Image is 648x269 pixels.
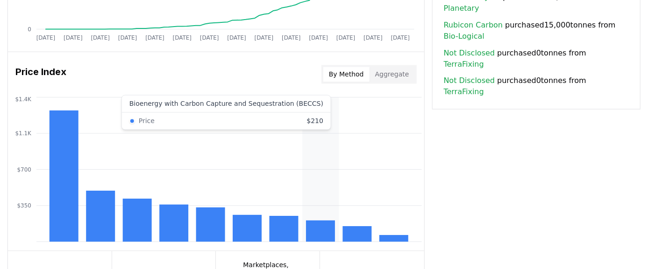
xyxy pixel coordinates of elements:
tspan: [DATE] [118,34,137,41]
tspan: [DATE] [36,34,56,41]
tspan: [DATE] [227,34,246,41]
tspan: $1.4K [15,96,32,103]
h3: Price Index [15,65,66,84]
tspan: [DATE] [309,34,328,41]
tspan: [DATE] [255,34,274,41]
span: purchased 15,000 tonnes from [444,20,629,42]
a: Not Disclosed [444,48,495,59]
a: Rubicon Carbon [444,20,503,31]
tspan: [DATE] [173,34,192,41]
tspan: $350 [17,203,31,209]
a: TerraFixing [444,87,484,98]
span: purchased 0 tonnes from [444,48,629,70]
a: Not Disclosed [444,76,495,87]
tspan: [DATE] [200,34,219,41]
a: Bio-Logical [444,31,484,42]
a: TerraFixing [444,59,484,70]
tspan: $700 [17,166,31,173]
tspan: $1.1K [15,131,32,137]
tspan: [DATE] [91,34,110,41]
tspan: 0 [28,26,31,33]
button: Aggregate [370,67,415,82]
tspan: [DATE] [145,34,164,41]
span: purchased 0 tonnes from [444,76,629,98]
tspan: [DATE] [64,34,83,41]
a: Planetary [444,3,479,14]
tspan: [DATE] [282,34,301,41]
tspan: [DATE] [363,34,383,41]
tspan: [DATE] [391,34,410,41]
button: By Method [323,67,370,82]
tspan: [DATE] [336,34,356,41]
